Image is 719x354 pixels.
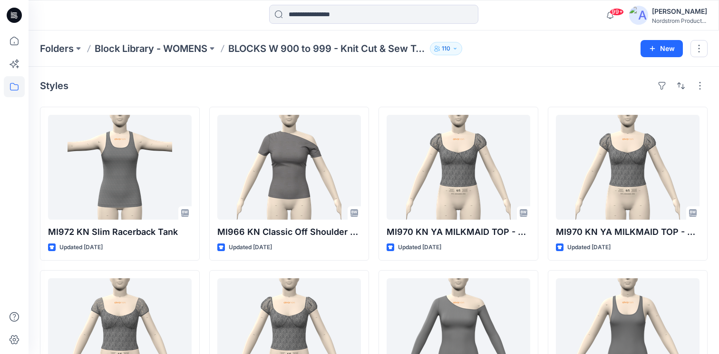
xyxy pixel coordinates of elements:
a: MI966 KN Classic Off Shoulder Tee [217,115,361,220]
p: MI970 KN YA MILKMAID TOP - DART [387,225,530,239]
h4: Styles [40,80,68,91]
p: Updated [DATE] [229,243,272,253]
p: Updated [DATE] [567,243,611,253]
div: Nordstrom Product... [652,17,707,24]
p: MI970 KN YA MILKMAID TOP - DART [556,225,700,239]
p: Updated [DATE] [59,243,103,253]
a: Block Library - WOMENS [95,42,207,55]
a: MI970 KN YA MILKMAID TOP - DART [556,115,700,220]
p: 110 [442,43,450,54]
a: MI970 KN YA MILKMAID TOP - DART [387,115,530,220]
span: 99+ [610,8,624,16]
p: BLOCKS W 900 to 999 - Knit Cut & Sew Tops [228,42,426,55]
div: [PERSON_NAME] [652,6,707,17]
button: New [641,40,683,57]
p: MI972 KN Slim Racerback Tank [48,225,192,239]
a: Folders [40,42,74,55]
button: 110 [430,42,462,55]
p: MI966 KN Classic Off Shoulder Tee [217,225,361,239]
p: Updated [DATE] [398,243,441,253]
a: MI972 KN Slim Racerback Tank [48,115,192,220]
img: avatar [629,6,648,25]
